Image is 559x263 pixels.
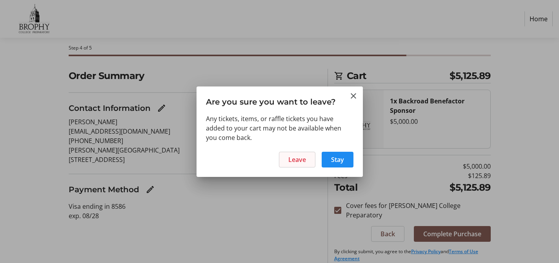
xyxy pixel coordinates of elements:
[331,155,344,164] span: Stay
[206,114,353,142] div: Any tickets, items, or raffle tickets you have added to your cart may not be available when you c...
[279,152,315,167] button: Leave
[349,91,358,101] button: Close
[288,155,306,164] span: Leave
[197,86,363,114] h3: Are you sure you want to leave?
[322,152,353,167] button: Stay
